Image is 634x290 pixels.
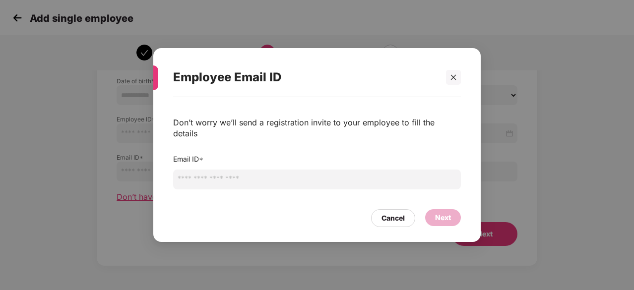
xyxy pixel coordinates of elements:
div: Don’t worry we’ll send a registration invite to your employee to fill the details [173,117,461,139]
div: Cancel [381,213,405,224]
div: Next [435,212,451,223]
div: Employee Email ID [173,58,437,97]
label: Email ID [173,155,203,163]
span: close [450,74,457,81]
